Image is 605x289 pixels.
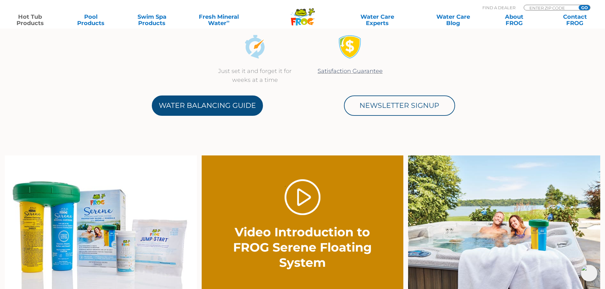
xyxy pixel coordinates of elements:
p: Find A Dealer [482,5,515,10]
a: ContactFROG [551,14,599,26]
input: GO [579,5,590,10]
a: Newsletter Signup [344,95,455,116]
a: AboutFROG [490,14,538,26]
a: Swim SpaProducts [128,14,176,26]
img: Satisfaction Guarantee Icon [338,35,362,59]
p: Just set it and forget it for weeks at a time [214,67,296,84]
sup: ∞ [226,19,230,24]
h2: Video Introduction to FROG Serene Floating System [232,225,373,270]
input: Zip Code Form [529,5,572,10]
a: Water CareBlog [429,14,477,26]
a: Play Video [285,179,320,215]
a: Fresh MineralWater∞ [189,14,248,26]
a: Hot TubProducts [6,14,54,26]
a: Water Balancing Guide [152,95,263,116]
img: openIcon [581,265,597,281]
a: PoolProducts [67,14,115,26]
a: Water CareExperts [339,14,416,26]
a: Satisfaction Guarantee [318,68,383,75]
img: icon-set-and-forget [243,35,267,59]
